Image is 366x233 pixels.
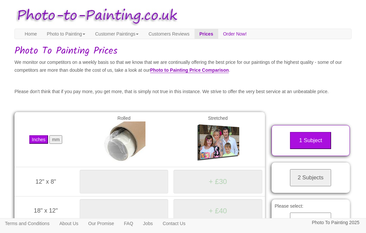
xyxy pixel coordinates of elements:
td: Stretched [171,112,265,167]
a: Customers Reviews [144,29,194,39]
a: Photo to Painting [42,29,90,39]
p: Please don't think that if you pay more, you get more, that is simply not true in this instance. ... [14,88,352,96]
p: We monitor our competitors on a weekly basis so that we know that we are continually offering the... [14,58,352,74]
button: 2 Subjects [290,169,331,186]
button: 1 Subject [290,132,331,149]
a: Photo to Painting Price Comparison [150,67,229,73]
button: Inches [29,135,48,144]
a: Customer Paintings [90,29,144,39]
a: FAQ [119,219,138,228]
p: Photo To Painting 2025 [312,219,359,227]
a: About Us [54,219,83,228]
td: Rolled [77,112,171,167]
a: Contact Us [158,219,190,228]
img: Rolled [103,121,145,164]
h1: Photo To Painting Prices [14,46,352,57]
span: 12" x 8" [36,178,56,185]
a: Our Promise [83,219,119,228]
img: Gallery Wrap [196,121,239,164]
span: 18" x 12" [34,207,58,214]
button: mm [49,135,62,144]
img: Photo to Painting [11,3,180,29]
span: + £30 [209,177,227,186]
a: Home [20,29,42,39]
a: Jobs [138,219,158,228]
a: Order Now! [218,29,252,39]
a: Prices [195,29,218,39]
span: + £40 [209,207,227,215]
